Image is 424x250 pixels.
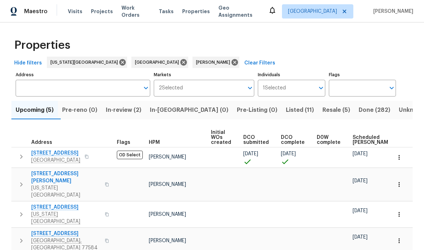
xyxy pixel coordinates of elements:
[281,135,305,145] span: DCO complete
[16,73,150,77] label: Address
[353,178,368,183] span: [DATE]
[159,9,174,14] span: Tasks
[258,73,325,77] label: Individuals
[50,59,121,66] span: [US_STATE][GEOGRAPHIC_DATA]
[106,105,141,115] span: In-review (2)
[263,85,286,91] span: 1 Selected
[131,57,188,68] div: [GEOGRAPHIC_DATA]
[288,8,337,15] span: [GEOGRAPHIC_DATA]
[218,4,260,19] span: Geo Assignments
[47,57,127,68] div: [US_STATE][GEOGRAPHIC_DATA]
[154,73,255,77] label: Markets
[135,59,182,66] span: [GEOGRAPHIC_DATA]
[149,140,160,145] span: HPM
[353,151,368,156] span: [DATE]
[24,8,48,15] span: Maestro
[150,105,228,115] span: In-[GEOGRAPHIC_DATA] (0)
[182,8,210,15] span: Properties
[316,83,326,93] button: Open
[329,73,396,77] label: Flags
[241,57,278,70] button: Clear Filters
[149,182,186,187] span: [PERSON_NAME]
[117,151,143,159] span: OD Select
[141,83,151,93] button: Open
[353,135,393,145] span: Scheduled [PERSON_NAME]
[196,59,233,66] span: [PERSON_NAME]
[317,135,341,145] span: D0W complete
[31,140,52,145] span: Address
[353,235,368,240] span: [DATE]
[359,105,390,115] span: Done (282)
[286,105,314,115] span: Listed (11)
[149,238,186,243] span: [PERSON_NAME]
[11,57,45,70] button: Hide filters
[281,151,296,156] span: [DATE]
[322,105,350,115] span: Resale (5)
[31,184,100,199] span: [US_STATE][GEOGRAPHIC_DATA]
[159,85,183,91] span: 2 Selected
[62,105,97,115] span: Pre-reno (0)
[192,57,239,68] div: [PERSON_NAME]
[387,83,397,93] button: Open
[14,42,70,49] span: Properties
[244,59,275,68] span: Clear Filters
[68,8,82,15] span: Visits
[243,151,258,156] span: [DATE]
[31,170,100,184] span: [STREET_ADDRESS][PERSON_NAME]
[16,105,54,115] span: Upcoming (5)
[14,59,42,68] span: Hide filters
[353,208,368,213] span: [DATE]
[149,155,186,160] span: [PERSON_NAME]
[121,4,150,19] span: Work Orders
[237,105,277,115] span: Pre-Listing (0)
[245,83,255,93] button: Open
[211,130,231,145] span: Initial WOs created
[370,8,413,15] span: [PERSON_NAME]
[149,212,186,217] span: [PERSON_NAME]
[117,140,130,145] span: Flags
[91,8,113,15] span: Projects
[243,135,269,145] span: DCO submitted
